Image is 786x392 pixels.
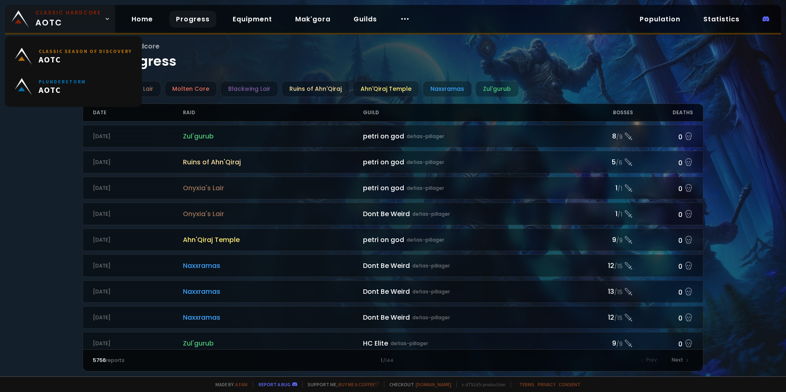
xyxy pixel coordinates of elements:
[697,11,746,28] a: Statistics
[243,357,543,364] div: 1
[383,357,393,364] small: / 144
[412,210,450,218] small: defias-pillager
[183,261,363,271] span: Naxxramas
[93,184,183,192] div: [DATE]
[35,9,101,16] small: Classic Hardcore
[35,9,101,29] span: AOTC
[183,183,363,193] span: Onyxia's Lair
[83,177,703,199] a: [DATE]Onyxia's Lairpetri on goddefias-pillager1/10
[347,11,384,28] a: Guilds
[363,338,573,348] div: HC Elite
[633,260,693,272] div: 0
[616,133,622,141] small: / 9
[573,157,633,167] div: 5
[83,41,703,71] h1: Raid progress
[475,81,519,97] div: Zul'gurub
[93,357,106,364] span: 5756
[423,81,472,97] div: Naxxramas
[183,131,363,141] span: Zul'gurub
[183,338,363,348] span: Zul'gurub
[363,209,573,219] div: Dont Be Weird
[83,228,703,251] a: [DATE]Ahn'Qiraj Templepetri on goddefias-pillager9/90
[573,286,633,297] div: 13
[210,381,247,387] span: Made by
[363,261,573,271] div: Dont Be Weird
[183,235,363,245] span: Ahn'Qiraj Temple
[164,81,217,97] div: Molten Core
[220,81,278,97] div: Blackwing Lair
[633,104,693,121] div: Deaths
[93,159,183,166] div: [DATE]
[391,340,428,347] small: defias-pillager
[83,203,703,225] a: [DATE]Onyxia's LairDont Be Weirddefias-pillager1/10
[573,261,633,271] div: 12
[616,340,622,348] small: / 9
[93,288,183,295] div: [DATE]
[633,234,693,246] div: 0
[39,54,132,65] span: AOTC
[183,286,363,297] span: Naxxramas
[633,182,693,194] div: 0
[573,209,633,219] div: 1
[39,78,86,85] small: Plunderstorm
[412,262,450,270] small: defias-pillager
[83,125,703,148] a: [DATE]Zul'gurubpetri on goddefias-pillager8/90
[363,286,573,297] div: Dont Be Weird
[363,235,573,245] div: petri on god
[169,11,216,28] a: Progress
[353,81,419,97] div: Ahn'Qiraj Temple
[93,340,183,347] div: [DATE]
[183,157,363,167] span: Ruins of Ahn'Qiraj
[183,104,363,121] div: Raid
[633,11,687,28] a: Population
[614,314,622,323] small: / 15
[407,159,444,166] small: defias-pillager
[633,286,693,297] div: 0
[573,131,633,141] div: 8
[183,312,363,323] span: Naxxramas
[456,381,506,387] span: v. d752d5 - production
[633,208,693,220] div: 0
[614,263,622,271] small: / 15
[259,381,291,387] a: Report a bug
[412,314,450,321] small: defias-pillager
[633,156,693,168] div: 0
[407,236,444,244] small: defias-pillager
[93,357,243,364] div: reports
[226,11,279,28] a: Equipment
[302,381,379,387] span: Support me,
[573,183,633,193] div: 1
[384,381,451,387] span: Checkout
[83,280,703,303] a: [DATE]NaxxramasDont Be Weirddefias-pillager13/150
[573,312,633,323] div: 12
[10,71,137,102] a: PlunderstormAOTC
[363,312,573,323] div: Dont Be Weird
[93,236,183,244] div: [DATE]
[407,184,444,192] small: defias-pillager
[83,151,703,173] a: [DATE]Ruins of Ahn'Qirajpetri on goddefias-pillager5/60
[39,48,132,54] small: Classic Season of Discovery
[614,288,622,297] small: / 15
[93,314,183,321] div: [DATE]
[183,209,363,219] span: Onyxia's Lair
[363,157,573,167] div: petri on god
[616,237,622,245] small: / 9
[559,381,580,387] a: Consent
[93,104,183,121] div: Date
[93,210,183,218] div: [DATE]
[633,130,693,142] div: 0
[617,185,622,193] small: / 1
[289,11,337,28] a: Mak'gora
[5,5,115,33] a: Classic HardcoreAOTC
[636,355,662,366] div: Prev
[363,183,573,193] div: petri on god
[412,288,450,295] small: defias-pillager
[633,311,693,323] div: 0
[617,211,622,219] small: / 1
[616,159,622,167] small: / 6
[538,381,555,387] a: Privacy
[10,41,137,71] a: Classic Season of DiscoveryAOTC
[338,381,379,387] a: Buy me a coffee
[667,355,693,366] div: Next
[93,133,183,140] div: [DATE]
